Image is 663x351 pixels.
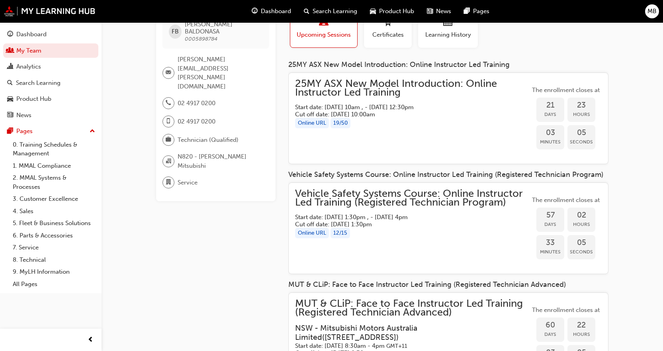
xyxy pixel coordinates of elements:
span: N820 - [PERSON_NAME] Mitsubishi [178,152,263,170]
div: Online URL [295,228,329,239]
h3: NSW - Mitsubishi Motors Australia Limited ( [STREET_ADDRESS] ) [295,324,517,342]
span: FB [172,27,179,36]
div: News [16,111,31,120]
button: Certificates [364,8,412,48]
a: 3. Customer Excellence [10,193,98,205]
span: 33 [536,238,564,247]
span: phone-icon [166,98,171,108]
h5: Start date: [DATE] 1:30pm , - [DATE] 4pm [295,214,517,221]
a: news-iconNews [420,3,458,20]
span: Vehicle Safety Systems Course: Online Instructor Led Training (Registered Technician Program) [295,189,530,207]
img: mmal [4,6,96,16]
span: Hours [567,220,595,229]
span: MB [647,7,657,16]
div: Online URL [295,118,329,129]
span: news-icon [427,6,433,16]
span: search-icon [7,80,13,87]
span: 21 [536,101,564,110]
span: Seconds [567,137,595,147]
span: Days [536,110,564,119]
button: Upcoming Sessions [290,8,358,48]
h5: Start date: [DATE] 10am , - [DATE] 12:30pm [295,104,517,111]
div: 12 / 15 [331,228,350,239]
span: The enrollment closes at [530,306,602,315]
span: The enrollment closes at [530,196,602,205]
span: News [436,7,451,16]
span: 0005898784 [185,35,217,42]
span: Search Learning [313,7,357,16]
span: 02 4917 0200 [178,117,215,126]
span: Hours [567,110,595,119]
span: Minutes [536,247,564,257]
div: Pages [16,127,33,136]
span: 02 [567,211,595,220]
a: pages-iconPages [458,3,496,20]
a: Dashboard [3,27,98,42]
a: 4. Sales [10,205,98,218]
div: 25MY ASX New Model Introduction: Online Instructor Led Training [288,61,608,69]
div: Analytics [16,62,41,71]
span: guage-icon [252,6,258,16]
button: DashboardMy TeamAnalyticsSearch LearningProduct HubNews [3,25,98,124]
span: chart-icon [7,63,13,71]
span: car-icon [7,96,13,103]
span: MUT & CLiP: Face to Face Instructor Led Training (Registered Technician Advanced) [295,299,530,317]
span: 05 [567,128,595,137]
h5: Start date: [DATE] 8:30am - 4pm [295,342,517,350]
a: 2. MMAL Systems & Processes [10,172,98,193]
span: laptop-icon [319,17,329,27]
span: 60 [536,321,564,330]
span: Days [536,330,564,339]
span: mobile-icon [166,116,171,127]
span: pages-icon [464,6,470,16]
span: Australian Eastern Daylight Time GMT+11 [386,343,407,349]
span: 23 [567,101,595,110]
span: Service [178,178,198,187]
span: email-icon [166,68,171,78]
span: Technician (Qualified) [178,135,239,145]
div: MUT & CLiP: Face to Face Instructor Led Training (Registered Technician Advanced) [288,280,608,289]
a: 1. MMAL Compliance [10,160,98,172]
a: 9. MyLH Information [10,266,98,278]
span: 57 [536,211,564,220]
a: Analytics [3,59,98,74]
span: Hours [567,330,595,339]
span: up-icon [90,126,95,137]
span: [PERSON_NAME] BALDONASA [185,21,263,35]
a: My Team [3,43,98,58]
span: briefcase-icon [166,135,171,145]
a: guage-iconDashboard [245,3,297,20]
span: Product Hub [379,7,414,16]
span: 05 [567,238,595,247]
span: Upcoming Sessions [296,30,351,39]
a: search-iconSearch Learning [297,3,364,20]
span: Seconds [567,247,595,257]
div: Dashboard [16,30,47,39]
a: Search Learning [3,76,98,90]
span: news-icon [7,112,13,119]
h5: Cut off date: [DATE] 1:30pm [295,221,517,228]
div: Search Learning [16,78,61,88]
span: pages-icon [7,128,13,135]
div: Product Hub [16,94,51,104]
span: Days [536,220,564,229]
a: car-iconProduct Hub [364,3,420,20]
span: calendar-icon [443,17,453,27]
span: The enrollment closes at [530,86,602,95]
span: Pages [473,7,489,16]
span: 03 [536,128,564,137]
span: 25MY ASX New Model Introduction: Online Instructor Led Training [295,79,530,97]
span: prev-icon [88,335,94,345]
span: [PERSON_NAME][EMAIL_ADDRESS][PERSON_NAME][DOMAIN_NAME] [178,55,263,91]
span: department-icon [166,177,171,188]
button: Pages [3,124,98,139]
a: 8. Technical [10,254,98,266]
a: 6. Parts & Accessories [10,229,98,242]
a: All Pages [10,278,98,290]
div: 19 / 50 [331,118,350,129]
a: Vehicle Safety Systems Course: Online Instructor Led Training (Registered Technician Program)Star... [295,189,602,268]
h5: Cut off date: [DATE] 10:00am [295,111,517,118]
span: organisation-icon [166,156,171,167]
span: car-icon [370,6,376,16]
